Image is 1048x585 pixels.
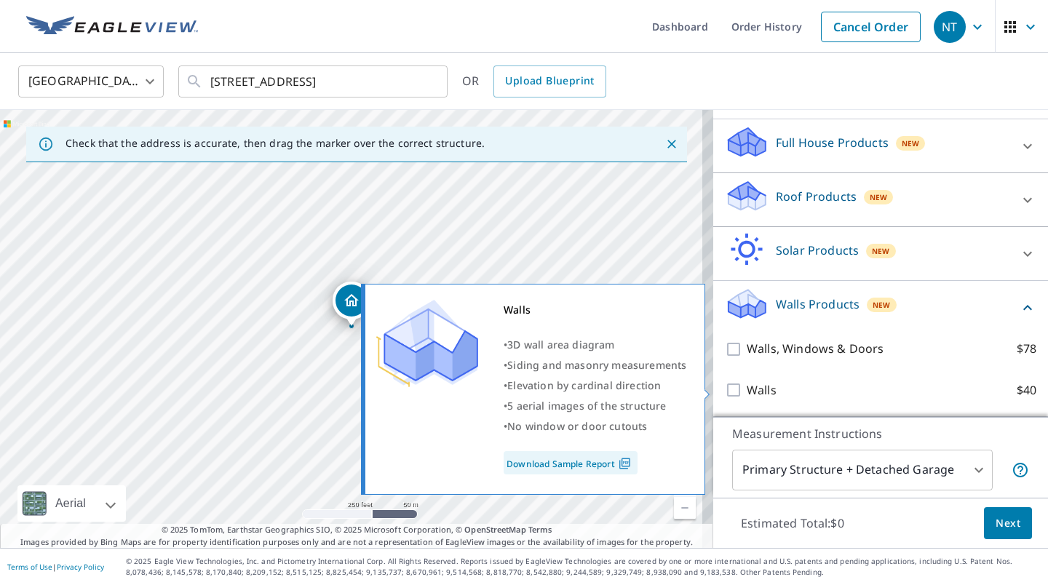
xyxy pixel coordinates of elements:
[872,245,890,257] span: New
[776,188,857,205] p: Roof Products
[505,72,594,90] span: Upload Blueprint
[162,524,552,536] span: © 2025 TomTom, Earthstar Geographics SIO, © 2025 Microsoft Corporation, ©
[504,451,638,474] a: Download Sample Report
[462,65,606,97] div: OR
[1017,381,1036,399] p: $40
[17,485,126,522] div: Aerial
[1017,340,1036,358] p: $78
[507,358,686,372] span: Siding and masonry measurements
[776,295,860,313] p: Walls Products
[747,340,884,358] p: Walls, Windows & Doors
[732,450,993,490] div: Primary Structure + Detached Garage
[57,562,104,572] a: Privacy Policy
[504,375,686,396] div: •
[7,562,104,571] p: |
[725,233,1036,274] div: Solar ProductsNew
[729,507,856,539] p: Estimated Total: $0
[504,416,686,437] div: •
[725,125,1036,167] div: Full House ProductsNew
[507,399,666,413] span: 5 aerial images of the structure
[51,485,90,522] div: Aerial
[507,338,614,351] span: 3D wall area diagram
[776,134,889,151] p: Full House Products
[528,524,552,535] a: Terms
[26,16,198,38] img: EV Logo
[725,179,1036,220] div: Roof ProductsNew
[18,61,164,102] div: [GEOGRAPHIC_DATA]
[996,514,1020,533] span: Next
[7,562,52,572] a: Terms of Use
[504,355,686,375] div: •
[984,507,1032,540] button: Next
[210,61,418,102] input: Search by address or latitude-longitude
[1012,461,1029,479] span: Your report will include the primary structure and a detached garage if one exists.
[504,335,686,355] div: •
[821,12,921,42] a: Cancel Order
[504,396,686,416] div: •
[507,419,647,433] span: No window or door cutouts
[464,524,525,535] a: OpenStreetMap
[902,138,920,149] span: New
[493,65,606,97] a: Upload Blueprint
[662,135,681,154] button: Close
[615,457,635,470] img: Pdf Icon
[776,242,859,259] p: Solar Products
[65,137,485,150] p: Check that the address is accurate, then drag the marker over the correct structure.
[504,300,686,320] div: Walls
[725,287,1036,328] div: Walls ProductsNew
[126,556,1041,578] p: © 2025 Eagle View Technologies, Inc. and Pictometry International Corp. All Rights Reserved. Repo...
[674,497,696,519] a: Current Level 17, Zoom Out
[376,300,478,387] img: Premium
[732,425,1029,442] p: Measurement Instructions
[873,299,891,311] span: New
[747,381,777,399] p: Walls
[507,378,661,392] span: Elevation by cardinal direction
[934,11,966,43] div: NT
[333,282,370,327] div: Dropped pin, building 1, Residential property, 8817 Prentice Ave Gig Harbor, WA 98332
[870,191,888,203] span: New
